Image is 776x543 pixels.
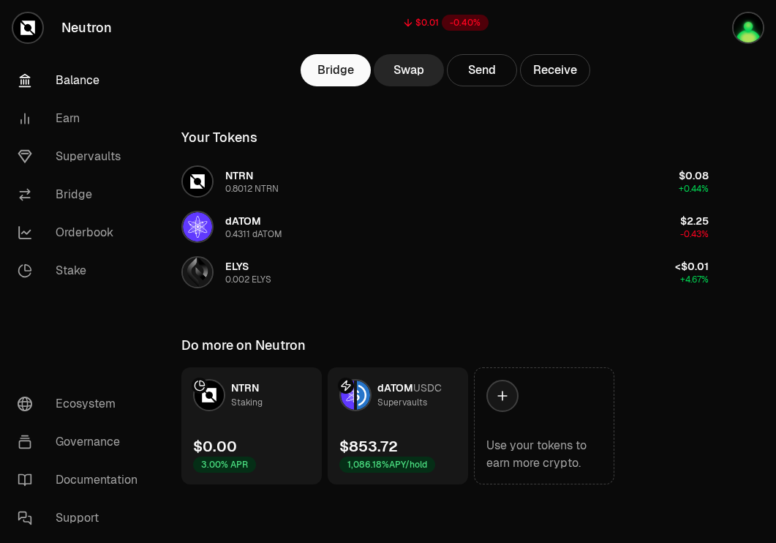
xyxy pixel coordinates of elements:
[6,176,158,214] a: Bridge
[680,274,709,285] span: +4.67%
[377,395,427,410] div: Supervaults
[181,335,306,356] div: Do more on Neutron
[339,457,435,473] div: 1,086.18% APY/hold
[339,436,398,457] div: $853.72
[6,214,158,252] a: Orderbook
[679,169,709,182] span: $0.08
[173,250,717,294] button: ELYS LogoELYS0.002 ELYS<$0.01+4.67%
[183,167,212,196] img: NTRN Logo
[231,381,259,394] span: NTRN
[377,381,413,394] span: dATOM
[474,367,614,484] a: Use your tokens to earn more crypto.
[225,214,261,228] span: dATOM
[181,127,257,148] div: Your Tokens
[374,54,444,86] a: Swap
[193,457,256,473] div: 3.00% APR
[734,13,763,42] img: Atom Staking
[193,436,237,457] div: $0.00
[520,54,590,86] button: Receive
[225,169,253,182] span: NTRN
[225,183,279,195] div: 0.8012 NTRN
[173,205,717,249] button: dATOM LogodATOM0.4311 dATOM$2.25-0.43%
[6,499,158,537] a: Support
[442,15,489,31] div: -0.40%
[6,385,158,423] a: Ecosystem
[183,212,212,241] img: dATOM Logo
[195,381,224,410] img: NTRN Logo
[447,54,517,86] button: Send
[680,228,709,240] span: -0.43%
[680,214,709,228] span: $2.25
[6,100,158,138] a: Earn
[486,437,602,472] div: Use your tokens to earn more crypto.
[415,17,439,29] div: $0.01
[6,61,158,100] a: Balance
[225,228,282,240] div: 0.4311 dATOM
[183,258,212,287] img: ELYS Logo
[231,395,263,410] div: Staking
[181,367,322,484] a: NTRN LogoNTRNStaking$0.003.00% APR
[675,260,709,273] span: <$0.01
[225,274,271,285] div: 0.002 ELYS
[173,160,717,203] button: NTRN LogoNTRN0.8012 NTRN$0.08+0.44%
[6,423,158,461] a: Governance
[357,381,370,410] img: USDC Logo
[301,54,371,86] a: Bridge
[679,183,709,195] span: +0.44%
[413,381,442,394] span: USDC
[225,260,249,273] span: ELYS
[6,461,158,499] a: Documentation
[6,138,158,176] a: Supervaults
[328,367,468,484] a: dATOM LogoUSDC LogodATOMUSDCSupervaults$853.721,086.18%APY/hold
[341,381,354,410] img: dATOM Logo
[6,252,158,290] a: Stake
